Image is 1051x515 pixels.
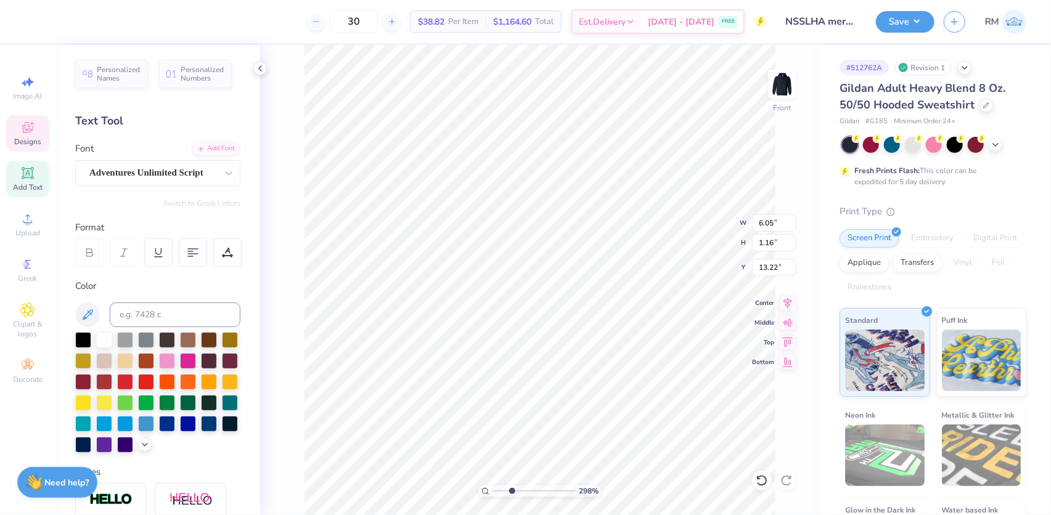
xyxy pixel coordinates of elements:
span: Personalized Names [97,65,141,83]
div: Styles [75,465,240,479]
span: RM [985,15,999,29]
img: Puff Ink [942,330,1021,391]
div: Screen Print [840,229,899,248]
span: Total [535,15,554,28]
a: RM [985,10,1026,34]
span: Minimum Order: 24 + [894,116,955,127]
div: Rhinestones [840,278,899,297]
span: Puff Ink [942,314,968,326]
div: Digital Print [965,229,1025,248]
span: $38.82 [418,15,444,28]
div: Add Font [192,142,240,156]
button: Switch to Greek Letters [163,198,240,208]
span: Bottom [752,358,774,367]
img: Roberta Manuel [1002,10,1026,34]
span: Image AI [14,91,43,101]
span: Gildan Adult Heavy Blend 8 Oz. 50/50 Hooded Sweatshirt [840,81,1005,112]
div: # 512762A [840,60,889,75]
label: Font [75,142,94,156]
span: [DATE] - [DATE] [648,15,714,28]
img: Front [770,71,795,96]
input: e.g. 7428 c [110,302,240,327]
input: – – [330,10,378,33]
div: Color [75,279,240,293]
button: Save [876,11,934,33]
img: Standard [845,330,925,391]
span: Gildan [840,116,859,127]
span: Per Item [448,15,478,28]
span: $1,164.60 [493,15,531,28]
span: Upload [15,228,40,238]
span: Personalized Numbers [181,65,224,83]
span: Est. Delivery [579,15,626,28]
strong: Fresh Prints Flash: [854,166,920,176]
img: Metallic & Glitter Ink [942,424,1021,486]
span: Middle [752,318,774,327]
img: Stroke [89,493,133,507]
div: Print Type [840,205,1026,219]
div: Foil [984,254,1013,272]
div: Text Tool [75,113,240,129]
div: Front [774,102,791,113]
div: Format [75,221,242,235]
span: Top [752,338,774,347]
input: Untitled Design [776,9,867,34]
span: Decorate [13,375,43,384]
div: Vinyl [946,254,980,272]
img: Shadow [170,492,213,508]
span: Add Text [13,182,43,192]
span: Center [752,299,774,307]
span: Metallic & Glitter Ink [942,408,1015,421]
div: Embroidery [903,229,962,248]
span: Greek [18,274,38,283]
span: Neon Ink [845,408,875,421]
div: This color can be expedited for 5 day delivery. [854,165,1006,187]
span: FREE [722,17,735,26]
span: 298 % [579,485,599,497]
div: Transfers [893,254,942,272]
strong: Need help? [45,477,89,489]
div: Applique [840,254,889,272]
div: Revision 1 [895,60,952,75]
span: Clipart & logos [6,319,49,339]
span: Designs [14,137,41,147]
span: # G185 [865,116,888,127]
span: Standard [845,314,878,326]
img: Neon Ink [845,424,925,486]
